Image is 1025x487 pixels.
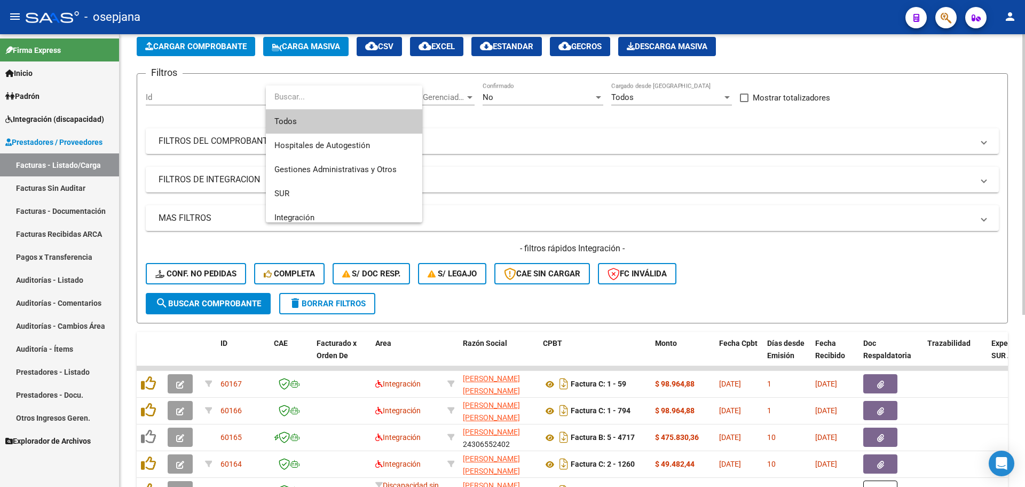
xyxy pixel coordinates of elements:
span: Hospitales de Autogestión [274,141,370,150]
span: SUR [274,189,289,198]
div: Open Intercom Messenger [989,451,1014,476]
span: Todos [274,110,414,134]
span: Gestiones Administrativas y Otros [274,165,397,174]
input: dropdown search [266,85,422,109]
span: Integración [274,213,314,222]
